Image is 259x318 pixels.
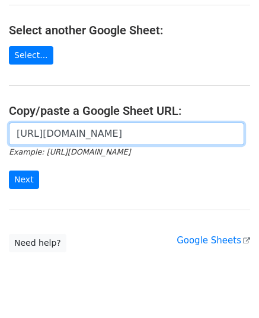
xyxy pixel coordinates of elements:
iframe: Chat Widget [200,261,259,318]
a: Select... [9,46,53,65]
small: Example: [URL][DOMAIN_NAME] [9,147,130,156]
a: Need help? [9,234,66,252]
h4: Copy/paste a Google Sheet URL: [9,104,250,118]
h4: Select another Google Sheet: [9,23,250,37]
input: Next [9,171,39,189]
input: Paste your Google Sheet URL here [9,123,244,145]
a: Google Sheets [177,235,250,246]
